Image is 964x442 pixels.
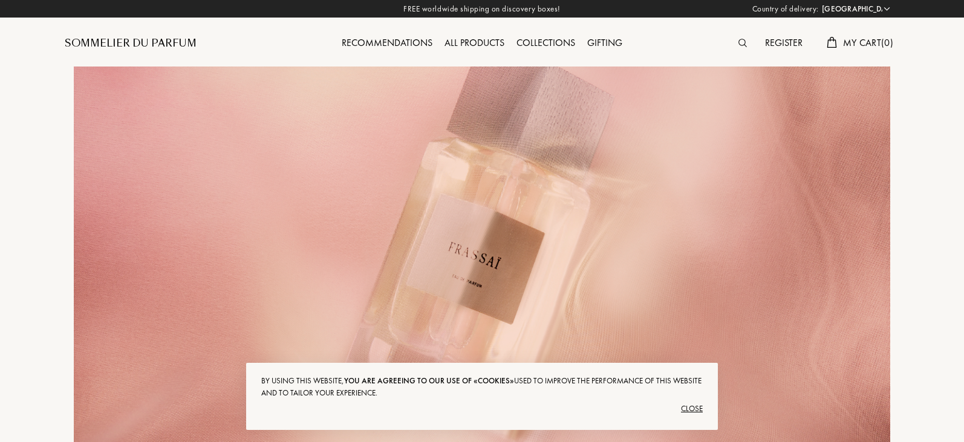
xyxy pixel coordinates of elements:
[759,36,809,51] div: Register
[336,36,438,51] div: Recommendations
[510,36,581,49] a: Collections
[336,36,438,49] a: Recommendations
[510,36,581,51] div: Collections
[344,375,514,386] span: you are agreeing to our use of «cookies»
[438,36,510,49] a: All products
[581,36,628,49] a: Gifting
[752,3,819,15] span: Country of delivery:
[581,36,628,51] div: Gifting
[261,375,703,399] div: By using this website, used to improve the performance of this website and to tailor your experie...
[738,39,747,47] img: search_icn.svg
[438,36,510,51] div: All products
[827,37,836,48] img: cart.svg
[759,36,809,49] a: Register
[65,36,197,51] a: Sommelier du Parfum
[843,36,893,49] span: My Cart ( 0 )
[261,399,703,418] div: Close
